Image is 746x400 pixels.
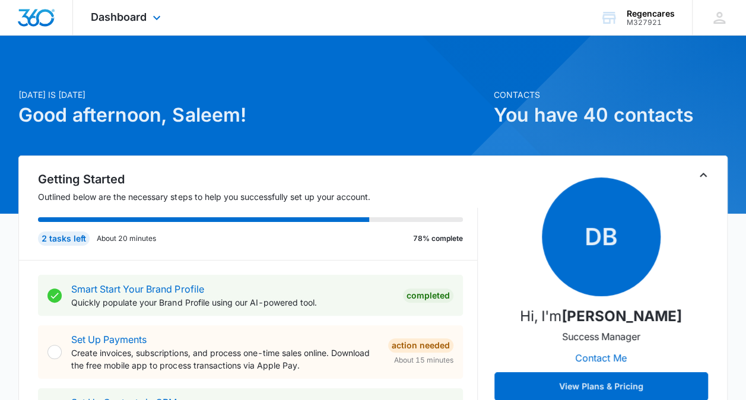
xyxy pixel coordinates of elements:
[71,283,204,295] a: Smart Start Your Brand Profile
[388,338,453,353] div: Action Needed
[38,170,477,188] h2: Getting Started
[71,296,393,309] p: Quickly populate your Brand Profile using our AI-powered tool.
[97,233,156,244] p: About 20 minutes
[627,18,675,27] div: account id
[542,177,661,296] span: DB
[627,9,675,18] div: account name
[18,101,486,129] h1: Good afternoon, Saleem!
[71,334,147,345] a: Set Up Payments
[563,344,639,372] button: Contact Me
[38,231,90,246] div: 2 tasks left
[494,101,728,129] h1: You have 40 contacts
[561,307,682,325] strong: [PERSON_NAME]
[394,355,453,366] span: About 15 minutes
[403,288,453,303] div: Completed
[91,11,147,23] span: Dashboard
[71,347,378,372] p: Create invoices, subscriptions, and process one-time sales online. Download the free mobile app t...
[38,191,477,203] p: Outlined below are the necessary steps to help you successfully set up your account.
[520,306,682,327] p: Hi, I'm
[696,168,710,182] button: Toggle Collapse
[18,88,486,101] p: [DATE] is [DATE]
[494,88,728,101] p: Contacts
[562,329,640,344] p: Success Manager
[413,233,463,244] p: 78% complete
